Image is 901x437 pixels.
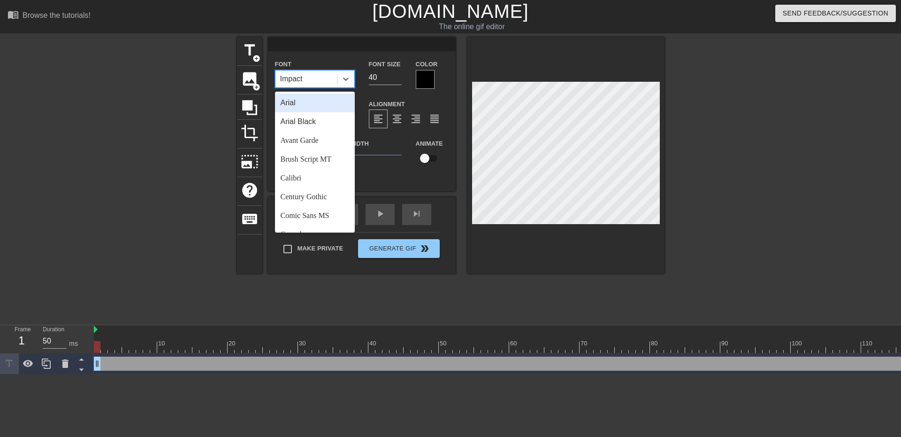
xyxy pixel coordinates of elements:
div: The online gif editor [305,21,639,32]
span: help [241,181,259,199]
span: Send Feedback/Suggestion [783,8,888,19]
span: play_arrow [374,208,386,219]
span: drag_handle [92,359,102,368]
div: 110 [862,339,874,348]
span: skip_next [411,208,422,219]
div: Avant Garde [275,131,355,150]
span: crop [241,124,259,142]
label: Animate [416,139,443,148]
div: Arial [275,94,355,112]
div: 60 [510,339,519,348]
div: Consolas [275,225,355,244]
div: Century Gothic [275,187,355,206]
span: keyboard [241,210,259,228]
div: 100 [792,339,803,348]
div: 30 [299,339,307,348]
div: Comic Sans MS [275,206,355,225]
a: Browse the tutorials! [8,9,91,23]
div: Arial Black [275,112,355,131]
span: Generate Gif [362,243,435,254]
div: 10 [158,339,167,348]
div: Impact [280,73,303,85]
div: 40 [369,339,378,348]
div: Frame [8,325,36,352]
span: format_align_left [373,113,384,125]
div: 1 [15,332,29,349]
button: Send Feedback/Suggestion [775,5,896,22]
span: Make Private [298,244,344,253]
a: [DOMAIN_NAME] [372,1,528,22]
label: Duration [43,327,64,333]
span: add_circle [252,55,260,62]
label: Font [275,60,291,69]
div: Calibri [275,169,355,187]
label: Alignment [369,100,405,109]
span: title [241,41,259,59]
span: add_circle [252,83,260,91]
span: menu_book [8,9,19,20]
span: format_align_right [410,113,421,125]
span: photo_size_select_large [241,153,259,171]
label: Font Size [369,60,401,69]
div: 50 [440,339,448,348]
div: Browse the tutorials! [23,11,91,19]
div: 90 [721,339,730,348]
span: image [241,70,259,88]
div: 70 [580,339,589,348]
span: format_align_justify [429,113,440,125]
div: Brush Script MT [275,150,355,169]
div: 80 [651,339,659,348]
span: double_arrow [419,243,430,254]
div: ms [69,339,78,349]
button: Generate Gif [358,239,439,258]
div: 20 [229,339,237,348]
label: Color [416,60,438,69]
span: format_align_center [391,113,403,125]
